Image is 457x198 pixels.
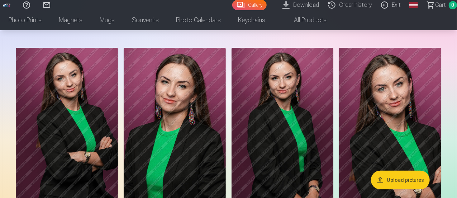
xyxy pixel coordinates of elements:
font: Download [293,1,319,8]
a: Souvenirs [123,10,167,30]
font: All products [294,16,327,24]
img: /fa1 [3,3,11,7]
font: Order history [339,1,372,8]
font: Souvenirs [132,16,159,24]
a: Magnets [50,10,91,30]
font: Keychains [238,16,265,24]
a: Keychains [229,10,274,30]
a: Mugs [91,10,123,30]
font: Upload pictures [387,177,424,183]
font: Photo calendars [176,16,221,24]
font: Gallery [248,2,262,8]
a: All products [274,10,335,30]
font: Exit [392,1,401,8]
button: Upload pictures [371,171,430,189]
a: Photo calendars [167,10,229,30]
font: Cart [435,1,446,8]
font: Mugs [100,16,115,24]
font: 0 [452,2,454,8]
font: Photo prints [9,16,42,24]
font: Magnets [59,16,82,24]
